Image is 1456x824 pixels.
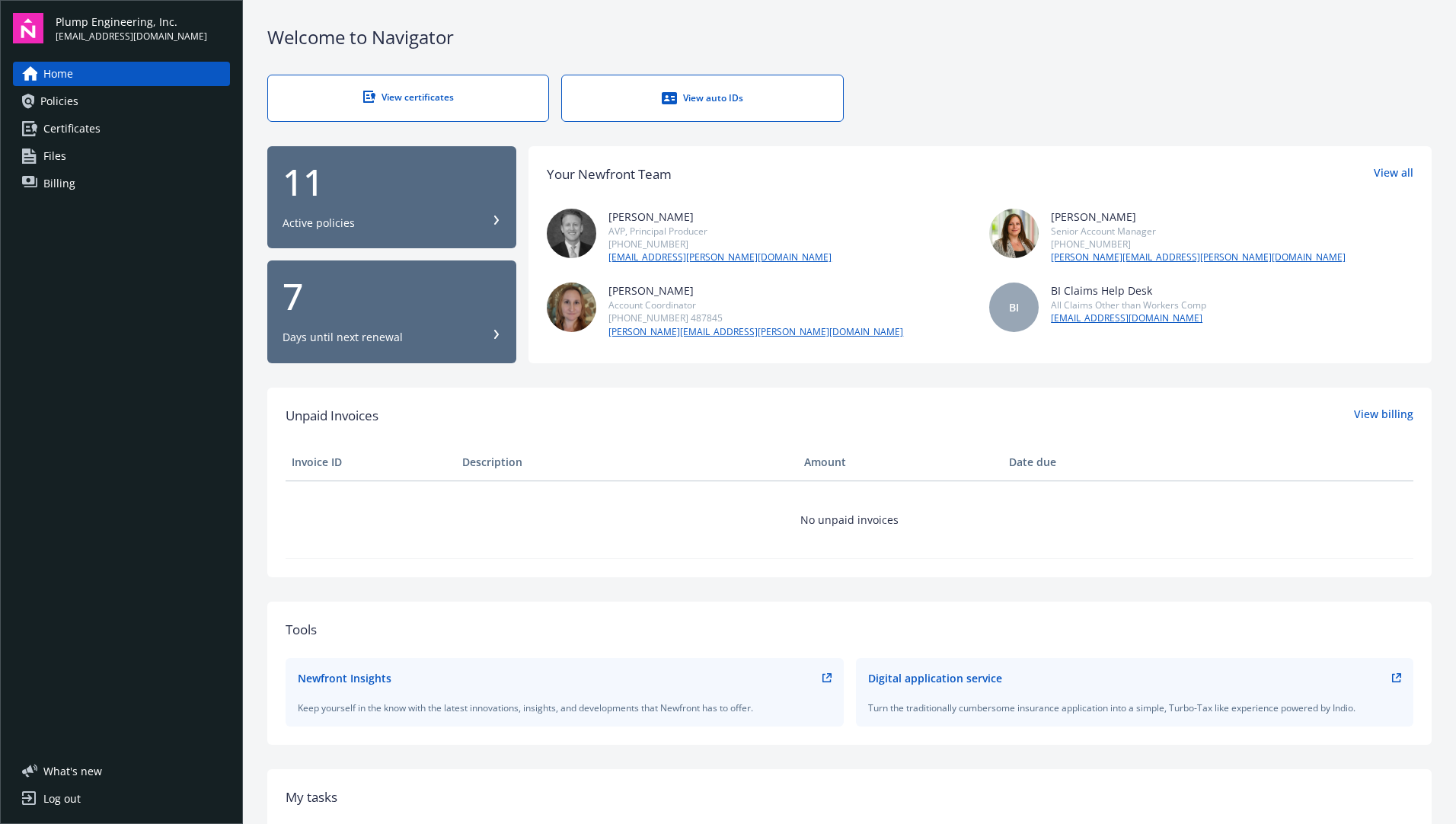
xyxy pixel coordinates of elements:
[13,62,230,86] a: Home
[608,283,903,299] div: [PERSON_NAME]
[13,13,43,43] img: navigator-logo.svg
[267,260,516,363] button: 7Days until next renewal
[286,787,1413,807] div: My tasks
[1051,299,1206,311] div: All Claims Other than Workers Comp
[13,763,126,779] button: What's new
[286,481,1413,558] td: No unpaid invoices
[1374,164,1413,184] a: View all
[1003,444,1173,481] th: Date due
[298,670,391,686] div: Newfront Insights
[547,164,672,184] div: Your Newfront Team
[1051,209,1346,225] div: [PERSON_NAME]
[592,91,812,106] div: View auto IDs
[56,30,207,43] span: [EMAIL_ADDRESS][DOMAIN_NAME]
[299,91,518,104] div: View certificates
[56,14,207,30] span: Plump Engineering, Inc.
[283,330,403,345] div: Days until next renewal
[298,701,832,714] div: Keep yourself in the know with the latest innovations, insights, and developments that Newfront h...
[1051,238,1346,251] div: [PHONE_NUMBER]
[1051,283,1206,299] div: BI Claims Help Desk
[868,670,1002,686] div: Digital application service
[608,299,903,311] div: Account Coordinator
[43,787,81,811] div: Log out
[40,89,78,113] span: Policies
[798,444,1003,481] th: Amount
[1009,299,1019,315] span: BI
[283,164,501,200] div: 11
[456,444,798,481] th: Description
[283,216,355,231] div: Active policies
[1051,225,1346,238] div: Senior Account Manager
[43,144,66,168] span: Files
[43,62,73,86] span: Home
[286,620,1413,640] div: Tools
[267,24,1432,50] div: Welcome to Navigator
[608,251,832,264] a: [EMAIL_ADDRESS][PERSON_NAME][DOMAIN_NAME]
[286,406,378,426] span: Unpaid Invoices
[608,325,903,339] a: [PERSON_NAME][EMAIL_ADDRESS][PERSON_NAME][DOMAIN_NAME]
[56,13,230,43] button: Plump Engineering, Inc.[EMAIL_ADDRESS][DOMAIN_NAME]
[43,763,102,779] span: What ' s new
[13,117,230,141] a: Certificates
[547,283,596,332] img: photo
[868,701,1402,714] div: Turn the traditionally cumbersome insurance application into a simple, Turbo-Tax like experience ...
[608,238,832,251] div: [PHONE_NUMBER]
[561,75,843,122] a: View auto IDs
[608,311,903,324] div: [PHONE_NUMBER] 487845
[13,144,230,168] a: Files
[267,146,516,249] button: 11Active policies
[1051,251,1346,264] a: [PERSON_NAME][EMAIL_ADDRESS][PERSON_NAME][DOMAIN_NAME]
[989,209,1039,258] img: photo
[1354,406,1413,426] a: View billing
[1051,311,1206,325] a: [EMAIL_ADDRESS][DOMAIN_NAME]
[608,209,832,225] div: [PERSON_NAME]
[547,209,596,258] img: photo
[13,89,230,113] a: Policies
[267,75,549,122] a: View certificates
[13,171,230,196] a: Billing
[43,171,75,196] span: Billing
[43,117,101,141] span: Certificates
[608,225,832,238] div: AVP, Principal Producer
[283,278,501,315] div: 7
[286,444,456,481] th: Invoice ID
